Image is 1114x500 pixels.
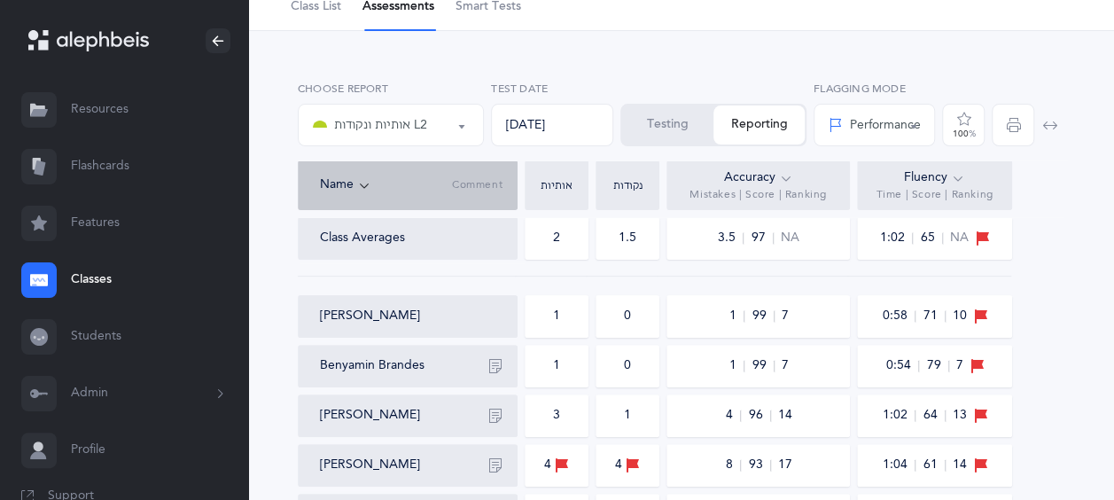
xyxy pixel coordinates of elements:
span: 1:04 [882,459,915,471]
span: 1 [728,310,744,322]
button: [PERSON_NAME] [320,407,420,425]
div: 0 [624,357,631,375]
button: [PERSON_NAME] [320,308,420,325]
span: 17 [778,457,792,474]
span: Comment [452,178,502,192]
button: Performance [814,104,935,146]
span: 65 [920,232,943,244]
div: 1 [553,357,560,375]
button: 100% [942,104,985,146]
span: 93 [748,459,771,471]
button: Benyamin Brandes [320,357,425,375]
span: 96 [748,410,771,421]
div: 1.5 [619,230,636,247]
span: 10 [953,308,967,325]
div: 4 [615,456,640,475]
span: NA [950,230,969,247]
span: Mistakes | Score | Ranking [689,188,827,202]
div: 1 [624,407,631,425]
div: Name [320,176,452,195]
span: 8 [725,459,741,471]
label: Choose report [298,81,484,97]
label: Test Date [491,81,612,97]
span: 61 [923,459,946,471]
span: 7 [782,357,789,375]
div: [DATE] [491,104,612,146]
div: Fluency [904,168,965,188]
span: 4 [725,410,741,421]
button: אותיות ונקודות L2 [298,104,484,146]
div: 100 [952,129,975,138]
button: Testing [622,105,713,145]
span: 14 [778,407,792,425]
div: אותיות [529,180,584,191]
span: 97 [751,232,774,244]
span: 99 [752,360,775,371]
div: Performance [829,116,920,135]
span: 0:58 [882,310,915,322]
div: אותיות ונקודות L2 [313,114,427,136]
span: % [968,129,975,139]
span: 13 [953,407,967,425]
label: Flagging Mode [814,81,935,97]
span: 14 [953,457,967,474]
div: 4 [544,456,569,475]
span: 71 [923,310,946,322]
span: 99 [752,310,775,322]
button: [PERSON_NAME] [320,457,420,474]
span: 79 [926,360,949,371]
div: 0 [624,308,631,325]
span: 1:02 [879,232,913,244]
span: NA [781,230,799,247]
span: 7 [782,308,789,325]
span: 0:54 [885,360,919,371]
span: 1 [728,360,744,371]
div: נקודות [600,180,655,191]
span: 7 [956,357,963,375]
span: 64 [923,410,946,421]
span: Time | Score | Ranking [876,188,993,202]
div: Class Averages [320,230,405,247]
div: 3 [553,407,560,425]
div: 1 [553,308,560,325]
span: 1:02 [882,410,915,421]
span: 3.5 [717,232,744,244]
div: Accuracy [724,168,793,188]
div: 2 [553,230,560,247]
